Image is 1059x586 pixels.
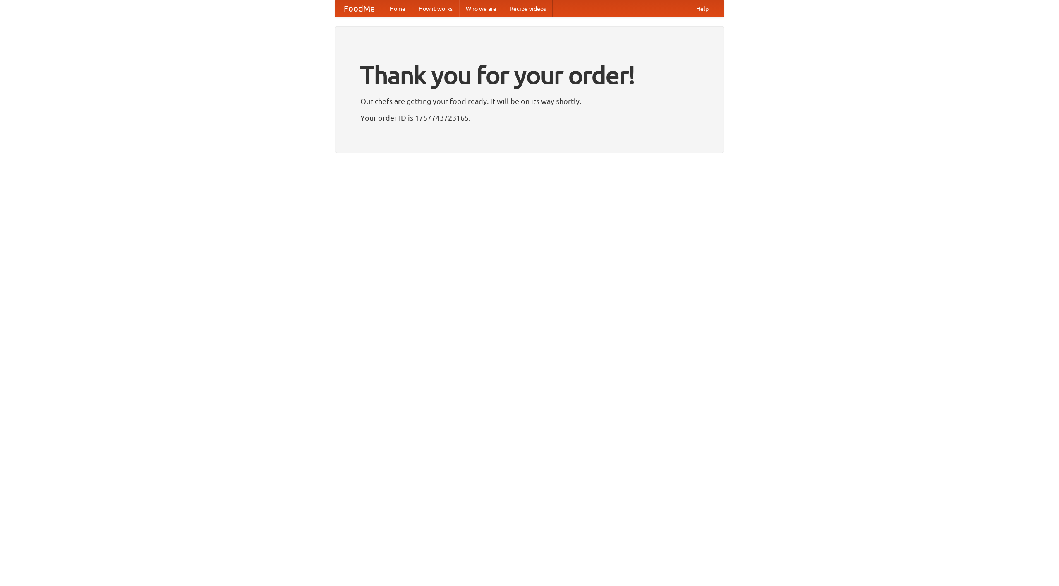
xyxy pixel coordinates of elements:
a: Recipe videos [503,0,553,17]
a: Home [383,0,412,17]
a: Who we are [459,0,503,17]
a: Help [690,0,715,17]
a: How it works [412,0,459,17]
a: FoodMe [335,0,383,17]
h1: Thank you for your order! [360,55,699,95]
p: Your order ID is 1757743723165. [360,111,699,124]
p: Our chefs are getting your food ready. It will be on its way shortly. [360,95,699,107]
